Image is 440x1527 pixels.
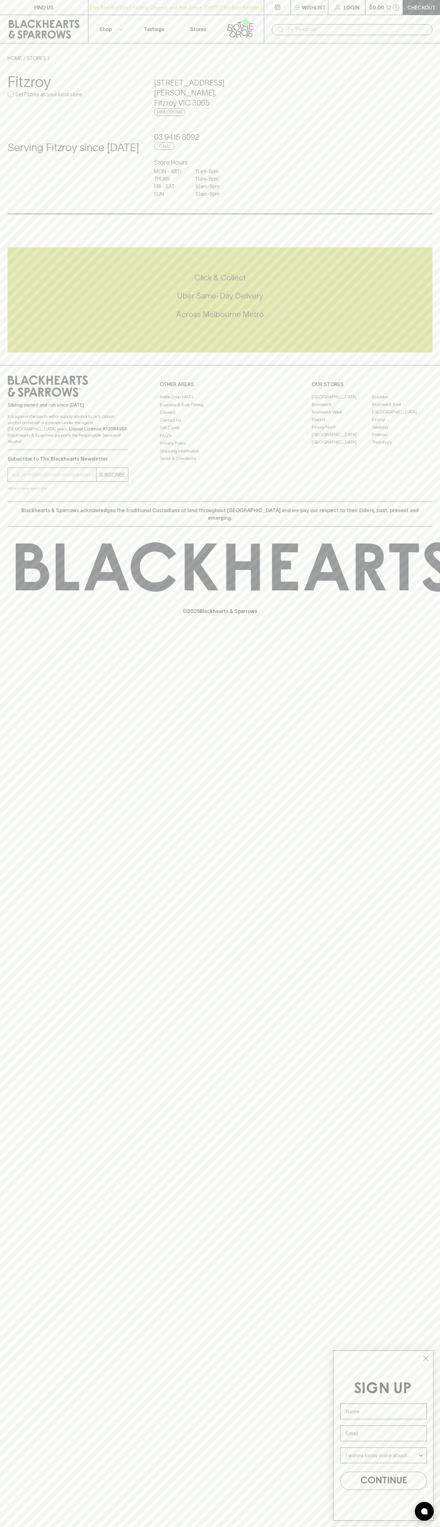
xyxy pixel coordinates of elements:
[8,272,432,283] h5: Click & Collect
[27,55,46,61] a: STORES
[160,409,281,416] a: Careers
[8,402,128,408] p: Sibling owned and run since [DATE]
[154,132,286,142] h5: 03 9415 8092
[340,1472,427,1490] button: CONTINUE
[160,416,281,424] a: Contact Us
[190,25,206,33] p: Stores
[154,183,186,190] p: FRI - SAT
[327,1344,440,1527] div: FLYOUT Form
[369,4,384,11] p: $0.00
[372,401,432,408] a: Brunswick East
[8,291,432,301] h5: Uber Same-Day Delivery
[160,401,281,408] a: Business & Bulk Gifting
[420,1353,431,1364] button: Close dialog
[372,423,432,431] a: Geelong
[160,380,281,388] p: OTHER AREAS
[312,393,372,401] a: [GEOGRAPHIC_DATA]
[8,413,128,445] p: It is against the law to sell or supply alcohol to, or to obtain alcohol on behalf of a person un...
[312,401,372,408] a: Brunswick
[346,1448,418,1463] input: I wanna know more about...
[395,6,397,9] p: 0
[160,424,281,432] a: Gift Cards
[154,190,186,198] p: SUN
[340,1426,427,1441] input: Email
[8,485,128,491] p: We will never spam you
[154,157,286,167] h6: Store Hours
[312,438,372,446] a: [GEOGRAPHIC_DATA]
[144,25,164,33] p: Tastings
[340,1404,427,1419] input: Name
[344,4,359,11] p: Login
[421,1508,427,1514] img: bubble-icon
[13,470,96,480] input: e.g. jane@blackheartsandsparrows.com.au
[160,393,281,401] a: Bottle Drop FAQ's
[99,471,125,479] p: SUBSCRIBE
[99,25,112,33] p: Shop
[372,431,432,438] a: Prahran
[154,175,186,183] p: THURS
[8,55,22,61] a: HOME
[69,426,127,431] strong: Liquor License #32064953
[302,4,326,11] p: Wishlist
[88,15,132,43] button: Shop
[195,183,226,190] p: 10am - 9pm
[312,423,372,431] a: Fitzroy North
[312,431,372,438] a: [GEOGRAPHIC_DATA]
[160,440,281,447] a: Privacy Policy
[154,167,186,175] p: MON - WED
[372,408,432,416] a: [GEOGRAPHIC_DATA]
[8,141,139,154] h4: Serving Fitzroy since [DATE]
[354,1382,411,1396] span: SIGN UP
[407,4,436,11] p: Checkout
[176,15,220,43] a: Stores
[195,190,226,198] p: 10am - 8pm
[8,455,128,462] p: Subscribe to The Blackhearts Newsletter
[160,455,281,462] a: Terms & Conditions
[372,393,432,401] a: Braddon
[160,432,281,439] a: FAQ's
[154,142,174,150] a: Call
[372,416,432,423] a: Fitzroy
[154,108,185,116] a: Directions
[97,468,128,481] button: SUBSCRIBE
[8,73,139,90] h3: Fitzroy
[12,506,428,522] p: Blackhearts & Sparrows acknowledges the traditional Custodians of land throughout [GEOGRAPHIC_DAT...
[15,90,82,98] p: Set Fitzroy as your local store
[160,447,281,455] a: Shipping Information
[195,167,226,175] p: 11am - 8pm
[312,416,372,423] a: Elwood
[132,15,176,43] a: Tastings
[8,247,432,353] div: Call to action block
[418,1448,424,1463] button: Show Options
[34,4,54,11] p: FIND US
[287,25,427,35] input: Try "Pinot noir"
[312,380,432,388] p: OUR STORES
[312,408,372,416] a: Brunswick West
[372,438,432,446] a: Thornbury
[154,78,286,108] h5: [STREET_ADDRESS][PERSON_NAME] , Fitzroy VIC 3065
[8,309,432,320] h5: Across Melbourne Metro
[195,175,226,183] p: 11am - 9pm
